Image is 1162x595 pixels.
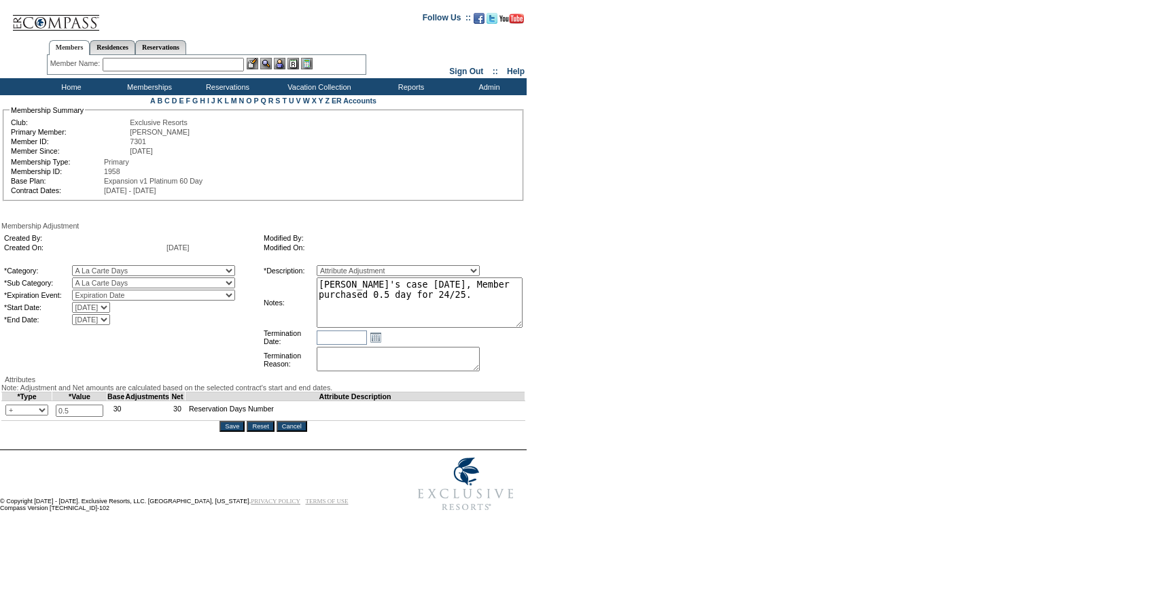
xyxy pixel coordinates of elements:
a: Y [319,97,323,105]
img: Follow us on Twitter [487,13,497,24]
a: ER Accounts [332,97,376,105]
a: W [303,97,310,105]
td: Termination Date: [264,329,315,345]
div: Member Name: [50,58,103,69]
span: Expansion v1 Platinum 60 Day [104,177,203,185]
td: *Category: [4,265,71,276]
td: *Type [2,392,52,401]
input: Reset [247,421,274,432]
td: Adjustments [125,392,170,401]
a: TERMS OF USE [306,498,349,505]
td: *End Date: [4,314,71,325]
input: Cancel [277,421,307,432]
img: View [260,58,272,69]
a: Q [260,97,266,105]
a: E [179,97,183,105]
td: Member ID: [11,137,128,146]
span: [DATE] [130,147,153,155]
img: Become our fan on Facebook [474,13,485,24]
span: [DATE] [166,243,190,252]
td: *Value [52,392,107,401]
div: Note: Adjustment and Net amounts are calculated based on the selected contract's start and end da... [1,384,525,392]
img: Compass Home [12,3,100,31]
img: Exclusive Resorts [405,450,527,518]
td: Home [31,78,109,95]
a: G [192,97,198,105]
td: Modified On: [264,243,518,252]
td: Vacation Collection [265,78,370,95]
a: B [157,97,162,105]
a: H [200,97,205,105]
a: Z [325,97,330,105]
div: Membership Adjustment [1,222,525,230]
span: Exclusive Resorts [130,118,188,126]
td: Admin [448,78,527,95]
input: Save [219,421,245,432]
a: Members [49,40,90,55]
a: Help [507,67,525,76]
a: Follow us on Twitter [487,17,497,25]
td: Primary Member: [11,128,128,136]
td: Membership Type: [11,158,103,166]
td: Base Plan: [11,177,103,185]
a: K [217,97,223,105]
span: Primary [104,158,129,166]
td: Attribute Description [185,392,525,401]
td: Membership ID: [11,167,103,175]
td: Reservation Days Number [185,401,525,421]
td: Created By: [4,234,165,242]
td: Base [107,392,125,401]
td: 30 [107,401,125,421]
img: Impersonate [274,58,285,69]
img: Reservations [287,58,299,69]
span: [PERSON_NAME] [130,128,190,136]
a: N [239,97,245,105]
td: Termination Reason: [264,347,315,373]
a: PRIVACY POLICY [251,498,300,505]
td: *Expiration Event: [4,290,71,301]
td: *Start Date: [4,302,71,313]
a: Become our fan on Facebook [474,17,485,25]
a: Subscribe to our YouTube Channel [499,17,524,25]
a: U [289,97,294,105]
a: Open the calendar popup. [368,330,383,345]
a: I [207,97,209,105]
div: Attributes [1,375,525,384]
img: b_calculator.gif [301,58,313,69]
a: D [172,97,177,105]
a: M [231,97,237,105]
a: A [150,97,155,105]
span: 7301 [130,137,146,146]
td: *Description: [264,265,315,276]
legend: Membership Summary [10,106,85,114]
td: Contract Dates: [11,186,103,194]
td: Reports [370,78,448,95]
img: b_edit.gif [247,58,258,69]
span: :: [493,67,498,76]
a: Reservations [135,40,186,54]
a: F [186,97,190,105]
td: Follow Us :: [423,12,471,28]
td: 30 [170,401,186,421]
td: Reservations [187,78,265,95]
a: C [164,97,170,105]
a: R [268,97,274,105]
a: J [211,97,215,105]
textarea: [PERSON_NAME]'s case [DATE], Member purchased 0.5 day for 24/25. [317,277,523,328]
a: P [254,97,259,105]
a: Sign Out [449,67,483,76]
td: Modified By: [264,234,518,242]
a: S [275,97,280,105]
td: Club: [11,118,128,126]
a: T [282,97,287,105]
td: Net [170,392,186,401]
a: Residences [90,40,135,54]
a: V [296,97,301,105]
img: Subscribe to our YouTube Channel [499,14,524,24]
td: *Sub Category: [4,277,71,288]
td: Member Since: [11,147,128,155]
span: [DATE] - [DATE] [104,186,156,194]
td: Notes: [264,277,315,328]
td: Created On: [4,243,165,252]
a: X [312,97,317,105]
